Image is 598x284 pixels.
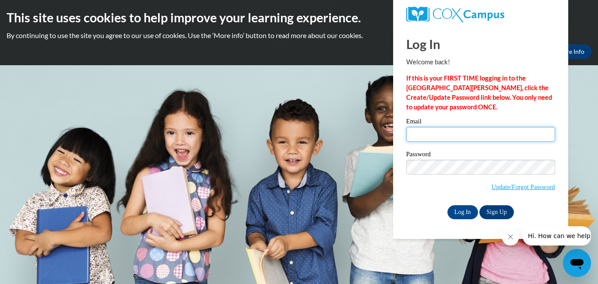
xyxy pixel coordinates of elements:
h1: Log In [406,35,555,53]
span: Hi. How can we help? [5,6,71,13]
h2: This site uses cookies to help improve your learning experience. [7,9,591,26]
a: Update/Forgot Password [492,183,555,190]
img: COX Campus [406,7,504,22]
iframe: Button to launch messaging window [563,249,591,277]
a: COX Campus [406,7,555,22]
a: Sign Up [479,205,514,219]
iframe: Message from company [523,226,591,245]
label: Email [406,118,555,127]
a: More Info [550,45,591,59]
p: By continuing to use the site you agree to our use of cookies. Use the ‘More info’ button to read... [7,31,591,40]
label: Password [406,151,555,160]
input: Log In [447,205,478,219]
strong: If this is your FIRST TIME logging in to the [GEOGRAPHIC_DATA][PERSON_NAME], click the Create/Upd... [406,74,552,111]
iframe: Close message [502,228,519,245]
p: Welcome back! [406,57,555,67]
